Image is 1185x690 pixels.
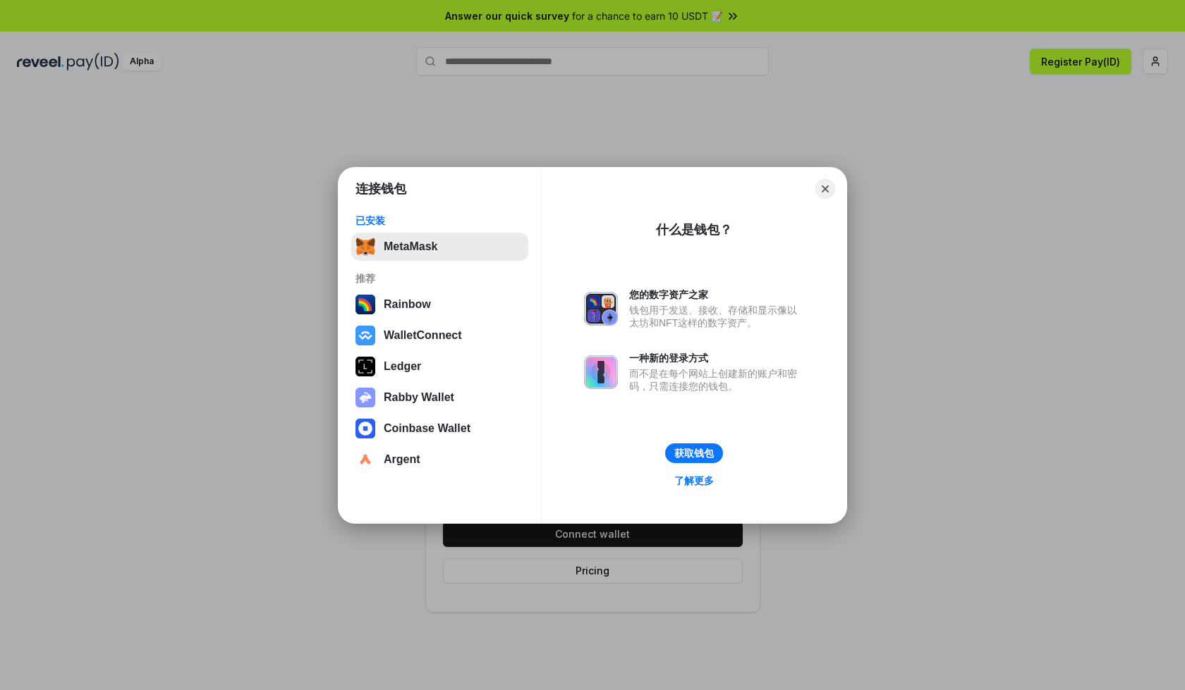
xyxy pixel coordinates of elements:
[384,391,454,404] div: Rabby Wallet
[351,290,528,319] button: Rainbow
[384,240,437,253] div: MetaMask
[384,329,462,342] div: WalletConnect
[351,445,528,474] button: Argent
[355,295,375,314] img: svg+xml,%3Csvg%20width%3D%22120%22%20height%3D%22120%22%20viewBox%3D%220%200%20120%20120%22%20fil...
[384,453,420,466] div: Argent
[629,304,804,329] div: 钱包用于发送、接收、存储和显示像以太坊和NFT这样的数字资产。
[815,179,835,199] button: Close
[355,419,375,438] img: svg+xml,%3Csvg%20width%3D%2228%22%20height%3D%2228%22%20viewBox%3D%220%200%2028%2028%22%20fill%3D...
[355,237,375,257] img: svg+xml,%3Csvg%20fill%3D%22none%22%20height%3D%2233%22%20viewBox%3D%220%200%2035%2033%22%20width%...
[665,443,723,463] button: 获取钱包
[584,292,618,326] img: svg+xml,%3Csvg%20xmlns%3D%22http%3A%2F%2Fwww.w3.org%2F2000%2Fsvg%22%20fill%3D%22none%22%20viewBox...
[351,352,528,381] button: Ledger
[351,414,528,443] button: Coinbase Wallet
[355,388,375,407] img: svg+xml,%3Csvg%20xmlns%3D%22http%3A%2F%2Fwww.w3.org%2F2000%2Fsvg%22%20fill%3D%22none%22%20viewBox...
[384,422,470,435] div: Coinbase Wallet
[584,355,618,389] img: svg+xml,%3Csvg%20xmlns%3D%22http%3A%2F%2Fwww.w3.org%2F2000%2Fsvg%22%20fill%3D%22none%22%20viewBox...
[351,383,528,412] button: Rabby Wallet
[355,326,375,345] img: svg+xml,%3Csvg%20width%3D%2228%22%20height%3D%2228%22%20viewBox%3D%220%200%2028%2028%22%20fill%3D...
[666,472,722,490] a: 了解更多
[355,450,375,469] img: svg+xml,%3Csvg%20width%3D%2228%22%20height%3D%2228%22%20viewBox%3D%220%200%2028%2028%22%20fill%3D...
[674,447,714,460] div: 获取钱包
[355,214,524,227] div: 已安装
[656,221,732,238] div: 什么是钱包？
[355,272,524,285] div: 推荐
[355,180,406,197] h1: 连接钱包
[384,298,431,311] div: Rainbow
[629,367,804,393] div: 而不是在每个网站上创建新的账户和密码，只需连接您的钱包。
[674,474,714,487] div: 了解更多
[351,233,528,261] button: MetaMask
[351,321,528,350] button: WalletConnect
[629,352,804,364] div: 一种新的登录方式
[629,288,804,301] div: 您的数字资产之家
[355,357,375,376] img: svg+xml,%3Csvg%20xmlns%3D%22http%3A%2F%2Fwww.w3.org%2F2000%2Fsvg%22%20width%3D%2228%22%20height%3...
[384,360,421,373] div: Ledger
